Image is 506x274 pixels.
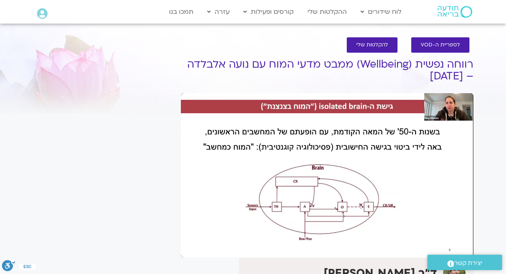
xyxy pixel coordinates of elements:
[427,255,502,270] a: יצירת קשר
[239,4,298,19] a: קורסים ופעילות
[347,37,397,53] a: להקלטות שלי
[454,258,482,268] span: יצירת קשר
[438,6,472,18] img: תודעה בריאה
[203,4,234,19] a: עזרה
[165,4,197,19] a: תמכו בנו
[421,42,460,48] span: לספריית ה-VOD
[357,4,405,19] a: לוח שידורים
[356,42,388,48] span: להקלטות שלי
[181,59,473,82] h1: רווחה נפשית (Wellbeing) ממבט מדעי המוח עם נועה אלבלדה – [DATE]
[304,4,351,19] a: ההקלטות שלי
[411,37,469,53] a: לספריית ה-VOD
